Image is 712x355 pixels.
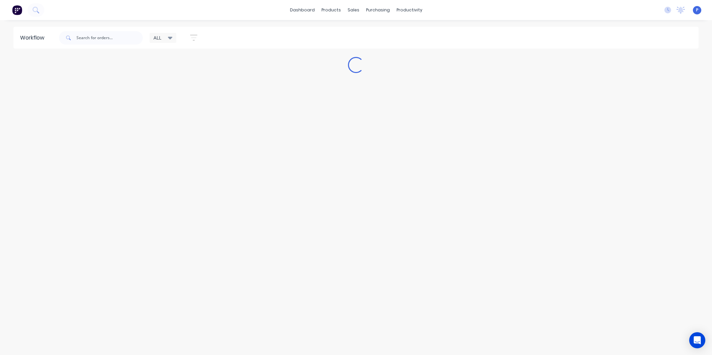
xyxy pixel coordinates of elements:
[154,34,161,41] span: ALL
[344,5,363,15] div: sales
[76,31,143,45] input: Search for orders...
[689,332,705,348] div: Open Intercom Messenger
[20,34,48,42] div: Workflow
[363,5,393,15] div: purchasing
[287,5,318,15] a: dashboard
[318,5,344,15] div: products
[12,5,22,15] img: Factory
[393,5,426,15] div: productivity
[696,7,698,13] span: P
